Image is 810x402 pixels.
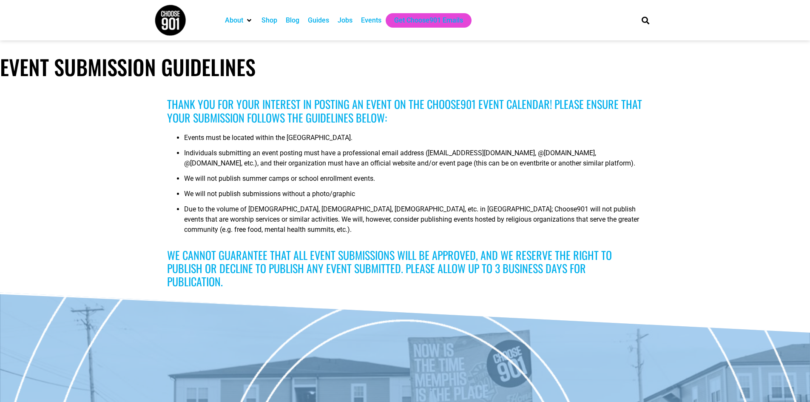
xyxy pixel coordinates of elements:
a: About [225,15,243,26]
li: Events must be located within the [GEOGRAPHIC_DATA]. [184,133,643,148]
a: Blog [286,15,299,26]
nav: Main nav [221,13,627,28]
li: Due to the volume of [DEMOGRAPHIC_DATA], [DEMOGRAPHIC_DATA], [DEMOGRAPHIC_DATA], etc. in [GEOGRAP... [184,204,643,240]
a: Get Choose901 Emails [394,15,463,26]
li: We will not publish summer camps or school enrollment events. [184,174,643,189]
a: Events [361,15,381,26]
li: We will not publish submissions without a photo/graphic [184,189,643,204]
div: Search [638,13,652,27]
div: About [221,13,257,28]
li: Individuals submitting an event posting must have a professional email address ([EMAIL_ADDRESS][D... [184,148,643,174]
h3: Thank you for your interest in posting an event on the Choose901 event calendar! Please ensure th... [167,97,643,124]
a: Shop [261,15,277,26]
a: Jobs [338,15,352,26]
a: Guides [308,15,329,26]
h3: We cannot guarantee that all event submissions will be approved, and we reserve the right to publ... [167,248,643,288]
